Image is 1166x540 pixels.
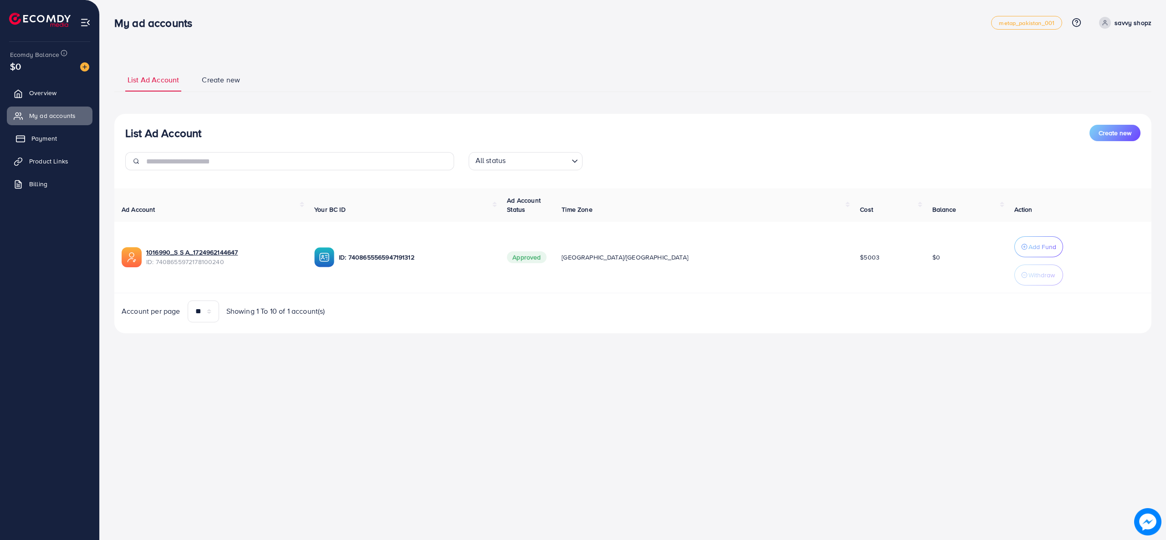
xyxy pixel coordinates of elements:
span: $0 [10,60,21,73]
p: Withdraw [1028,270,1055,280]
span: Ad Account Status [507,196,541,214]
p: ID: 7408655565947191312 [339,252,492,263]
span: Billing [29,179,47,188]
a: My ad accounts [7,107,92,125]
span: $0 [932,253,940,262]
div: <span class='underline'>1016990_S S A_1724962144647</span></br>7408655972178100240 [146,248,300,266]
a: Overview [7,84,92,102]
span: Action [1014,205,1033,214]
button: Withdraw [1014,265,1063,285]
span: Create new [1099,128,1131,138]
a: 1016990_S S A_1724962144647 [146,248,300,257]
a: savvy shopz [1095,17,1151,29]
span: [GEOGRAPHIC_DATA]/[GEOGRAPHIC_DATA] [562,253,688,262]
img: ic-ads-acc.e4c84228.svg [122,247,142,267]
a: metap_pakistan_001 [991,16,1062,30]
span: Cost [860,205,873,214]
span: Showing 1 To 10 of 1 account(s) [226,306,325,316]
button: Add Fund [1014,236,1063,257]
img: menu [80,17,91,28]
span: Approved [507,251,546,263]
span: My ad accounts [29,111,76,120]
span: All status [474,153,508,168]
p: savvy shopz [1115,17,1151,28]
span: Time Zone [562,205,592,214]
span: ID: 7408655972178100240 [146,257,300,266]
span: Overview [29,88,56,97]
p: Add Fund [1028,241,1056,252]
img: image [80,62,89,71]
button: Create new [1089,125,1140,141]
a: Billing [7,175,92,193]
span: Ad Account [122,205,155,214]
span: Create new [202,75,240,85]
input: Search for option [508,154,568,168]
h3: List Ad Account [125,127,201,140]
span: Balance [932,205,956,214]
img: image [1135,509,1161,535]
div: Search for option [469,152,583,170]
span: Payment [31,134,57,143]
h3: My ad accounts [114,16,199,30]
span: $5003 [860,253,880,262]
span: Your BC ID [314,205,346,214]
span: List Ad Account [128,75,179,85]
img: ic-ba-acc.ded83a64.svg [314,247,334,267]
span: Product Links [29,157,68,166]
a: Product Links [7,152,92,170]
span: Ecomdy Balance [10,50,59,59]
span: metap_pakistan_001 [999,20,1054,26]
img: logo [9,13,71,27]
a: Payment [7,129,92,148]
span: Account per page [122,306,180,316]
